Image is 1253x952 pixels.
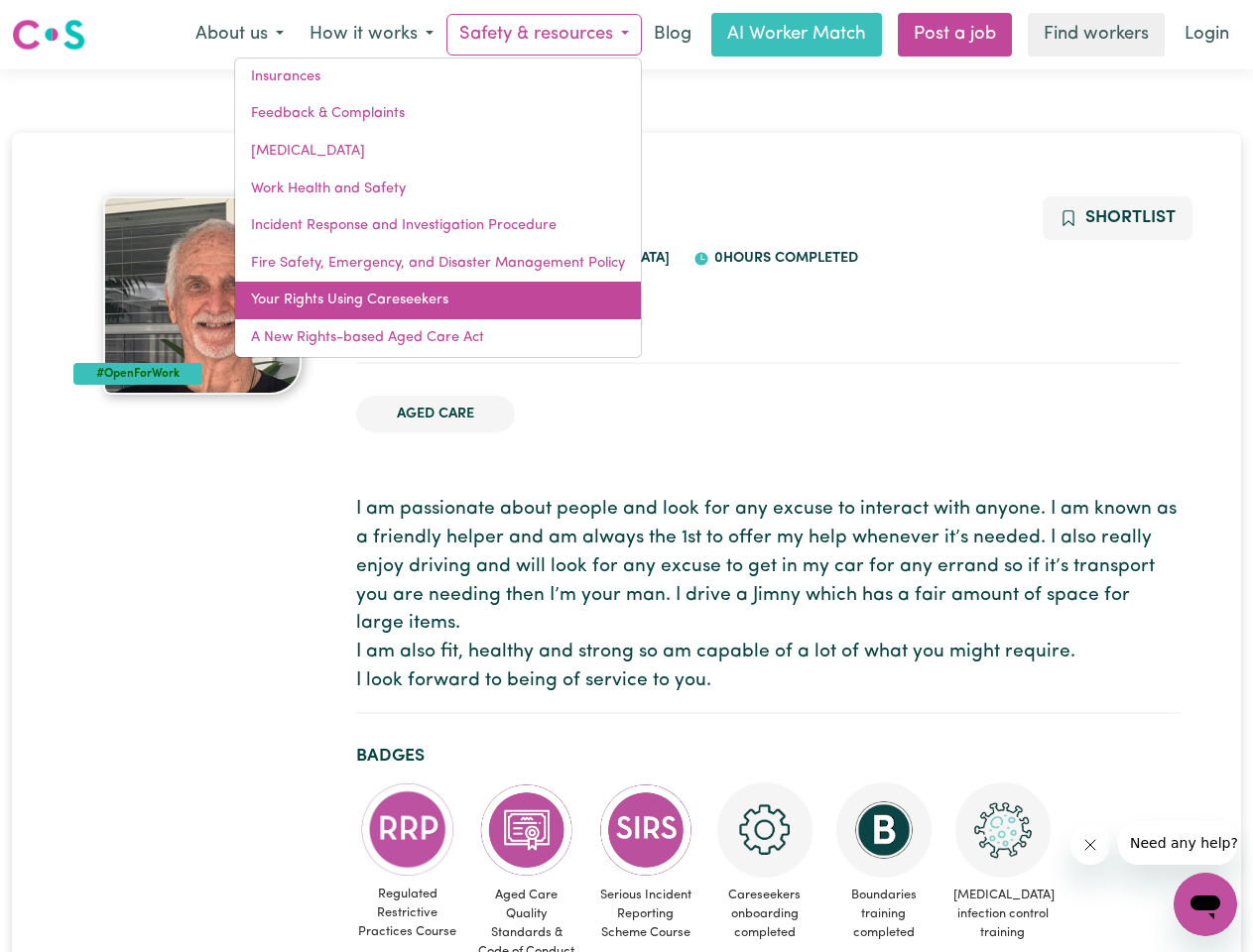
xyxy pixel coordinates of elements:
span: Regulated Restrictive Practices Course [356,877,459,950]
img: CS Academy: Regulated Restrictive Practices course completed [360,782,455,877]
p: I am passionate about people and look for any excuse to interact with anyone. I am known as a fri... [356,496,1181,696]
h2: Badges [356,746,1181,767]
span: Careseekers onboarding completed [713,878,816,951]
a: Incident Response and Investigation Procedure [235,207,641,245]
span: [MEDICAL_DATA] infection control training [951,878,1055,951]
span: Serious Incident Reporting Scheme Course [594,878,697,951]
button: Add to shortlist [1043,196,1192,240]
img: Careseekers logo [12,17,85,53]
span: Shortlist [1085,209,1176,226]
a: Kenneth's profile picture'#OpenForWork [73,196,332,395]
button: How it works [297,14,446,56]
iframe: Message from company [1118,821,1237,865]
iframe: Close message [1070,825,1110,865]
a: Your Rights Using Careseekers [235,282,641,319]
a: Login [1173,13,1241,57]
a: Fire Safety, Emergency, and Disaster Management Policy [235,245,641,283]
div: #OpenForWork [73,363,203,385]
a: Insurances [235,59,641,96]
img: CS Academy: Careseekers Onboarding course completed [717,782,813,878]
img: CS Academy: Boundaries in care and support work course completed [836,782,932,878]
img: CS Academy: Aged Care Quality Standards & Code of Conduct course completed [479,782,574,878]
a: AI Worker Match [711,13,882,57]
li: Aged Care [356,396,515,433]
a: Feedback & Complaints [235,95,641,133]
span: 0 hours completed [709,251,858,266]
img: Kenneth [103,196,302,395]
a: Careseekers logo [12,12,85,58]
a: Find workers [1028,13,1165,57]
button: Safety & resources [446,14,642,56]
img: CS Academy: Serious Incident Reporting Scheme course completed [598,782,693,878]
a: Work Health and Safety [235,171,641,208]
iframe: Button to launch messaging window [1174,873,1237,936]
span: Need any help? [12,14,120,30]
button: About us [183,14,297,56]
img: CS Academy: COVID-19 Infection Control Training course completed [955,782,1051,878]
a: [MEDICAL_DATA] [235,133,641,171]
span: Boundaries training completed [832,878,936,951]
a: Post a job [898,13,1012,57]
a: Blog [642,13,703,57]
div: Safety & resources [234,58,642,358]
a: A New Rights-based Aged Care Act [235,319,641,357]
